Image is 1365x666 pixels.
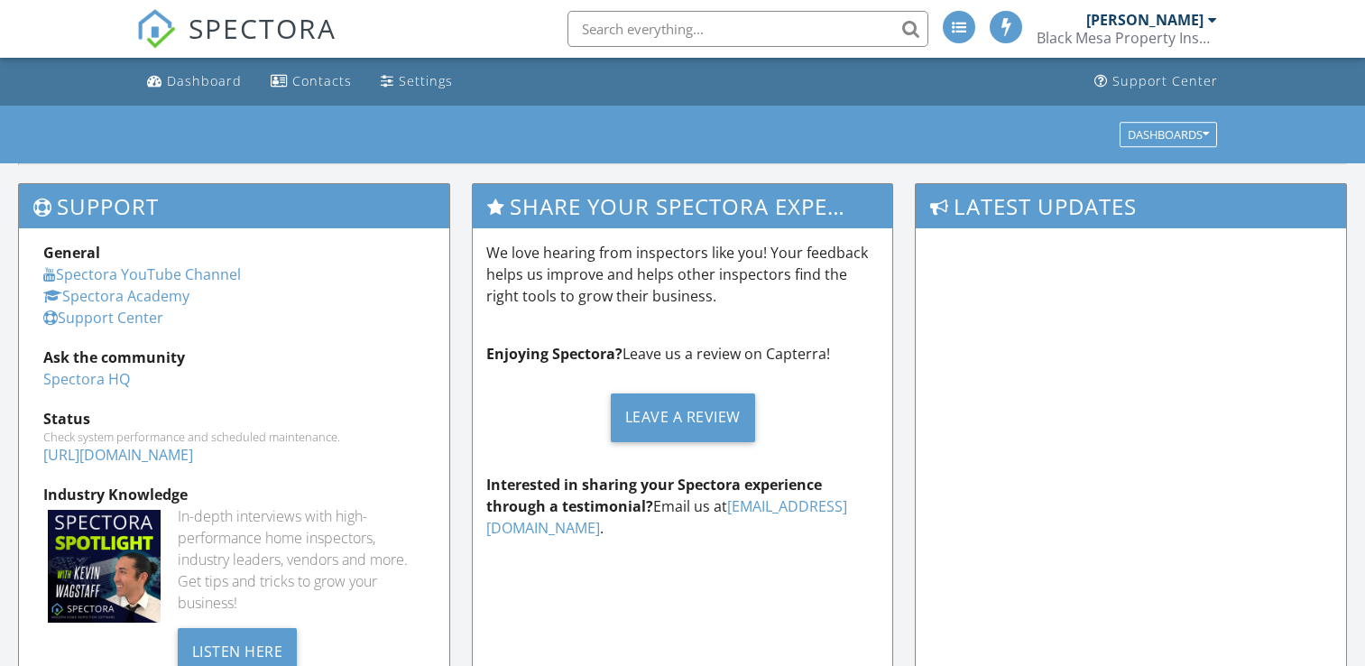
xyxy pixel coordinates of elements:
[1087,65,1225,98] a: Support Center
[43,408,425,430] div: Status
[178,505,425,614] div: In-depth interviews with high-performance home inspectors, industry leaders, vendors and more. Ge...
[136,24,337,62] a: SPECTORA
[567,11,928,47] input: Search everything...
[43,445,193,465] a: [URL][DOMAIN_NAME]
[43,369,130,389] a: Spectora HQ
[1086,11,1204,29] div: [PERSON_NAME]
[178,641,298,661] a: Listen Here
[43,430,425,444] div: Check system performance and scheduled maintenance.
[486,344,623,364] strong: Enjoying Spectora?
[374,65,460,98] a: Settings
[43,308,163,328] a: Support Center
[1128,128,1209,141] div: Dashboards
[486,343,879,365] p: Leave us a review on Capterra!
[1112,72,1218,89] div: Support Center
[263,65,359,98] a: Contacts
[486,379,879,456] a: Leave a Review
[43,264,241,284] a: Spectora YouTube Channel
[167,72,242,89] div: Dashboard
[43,484,425,505] div: Industry Knowledge
[189,9,337,47] span: SPECTORA
[43,286,189,306] a: Spectora Academy
[486,474,879,539] p: Email us at .
[43,347,425,368] div: Ask the community
[19,184,449,228] h3: Support
[486,496,847,538] a: [EMAIL_ADDRESS][DOMAIN_NAME]
[136,9,176,49] img: The Best Home Inspection Software - Spectora
[140,65,249,98] a: Dashboard
[1120,122,1217,147] button: Dashboards
[916,184,1346,228] h3: Latest Updates
[486,475,822,516] strong: Interested in sharing your Spectora experience through a testimonial?
[486,242,879,307] p: We love hearing from inspectors like you! Your feedback helps us improve and helps other inspecto...
[611,393,755,442] div: Leave a Review
[1037,29,1217,47] div: Black Mesa Property Inspections Inc
[399,72,453,89] div: Settings
[43,243,100,263] strong: General
[48,510,161,623] img: Spectoraspolightmain
[292,72,352,89] div: Contacts
[473,184,892,228] h3: Share Your Spectora Experience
